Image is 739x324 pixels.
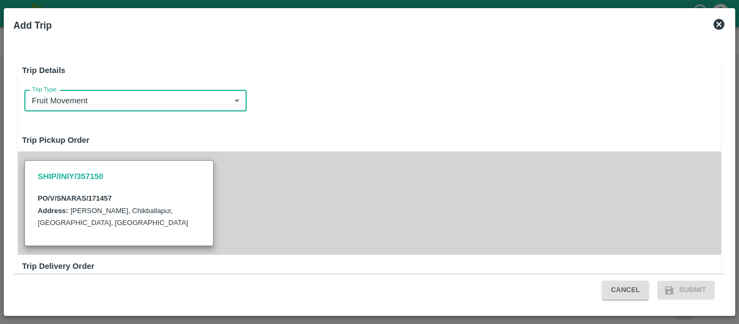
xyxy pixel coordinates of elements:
label: [PERSON_NAME], Chikballapur, [GEOGRAPHIC_DATA], [GEOGRAPHIC_DATA] [38,207,188,227]
label: Address: [38,207,68,215]
b: Add Trip [14,20,52,31]
strong: Trip Delivery Order [22,262,95,270]
b: PO/V/SNARAS/171457 [38,194,112,202]
label: Trip Type [32,85,57,94]
strong: Trip Details [22,66,65,75]
strong: Trip Pickup Order [22,136,90,144]
h3: SHIP/INIY/357150 [38,169,200,183]
p: Fruit Movement [32,95,88,107]
button: Cancel [602,281,649,300]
